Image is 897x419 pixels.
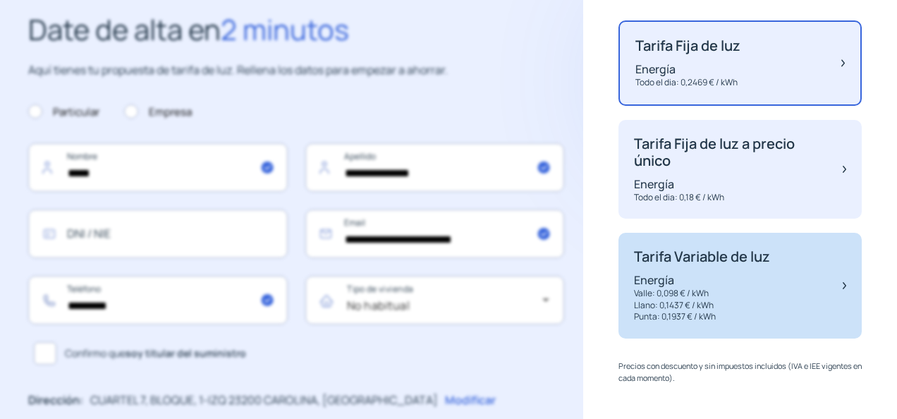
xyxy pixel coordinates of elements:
[634,248,770,265] p: Tarifa Variable de luz
[634,135,829,169] p: Tarifa Fija de luz a precio único
[618,360,862,384] p: Precios con descuento y sin impuestos incluidos (IVA e IEE vigentes en cada momento).
[28,61,564,80] p: Aquí tienes tu propuesta de tarifa de luz. Rellena los datos para empezar a ahorrar.
[126,346,246,360] b: soy titular del suministro
[28,391,83,410] p: Dirección:
[634,288,770,300] p: Valle: 0,098 € / kWh
[65,346,246,361] span: Confirmo que
[347,284,413,296] mat-label: Tipo de vivienda
[635,37,740,54] p: Tarifa Fija de luz
[445,391,496,410] p: Modificar
[634,176,829,192] p: Energía
[90,391,438,410] p: CUARTEL 7, BLOQUE, 1-IZQ 23200 CAROLINA, [GEOGRAPHIC_DATA]
[634,311,770,323] p: Punta: 0,1937 € / kWh
[635,77,740,89] p: Todo el dia: 0,2469 € / kWh
[634,300,770,312] p: Llano: 0,1437 € / kWh
[28,7,564,52] h2: Date de alta en
[634,192,829,204] p: Todo el dia: 0,18 € / kWh
[635,61,740,77] p: Energía
[221,10,349,49] span: 2 minutos
[28,104,99,121] label: Particular
[124,104,192,121] label: Empresa
[347,298,410,313] span: No habitual
[634,272,770,288] p: Energía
